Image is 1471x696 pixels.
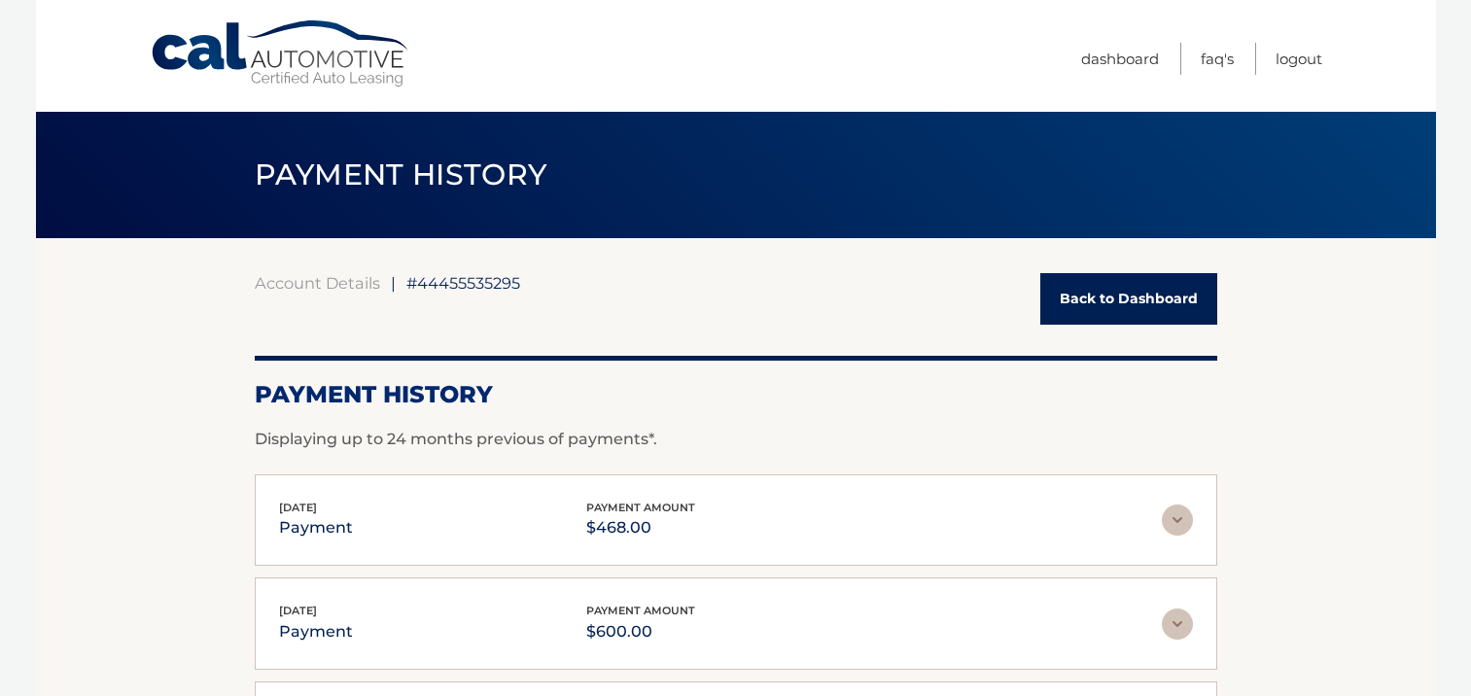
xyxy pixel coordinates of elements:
[279,618,353,645] p: payment
[279,514,353,541] p: payment
[255,380,1217,409] h2: Payment History
[255,157,547,192] span: PAYMENT HISTORY
[586,514,695,541] p: $468.00
[1201,43,1234,75] a: FAQ's
[586,618,695,645] p: $600.00
[391,273,396,293] span: |
[279,501,317,514] span: [DATE]
[1162,609,1193,640] img: accordion-rest.svg
[1276,43,1322,75] a: Logout
[255,273,380,293] a: Account Details
[586,501,695,514] span: payment amount
[1040,273,1217,325] a: Back to Dashboard
[279,604,317,617] span: [DATE]
[150,19,412,88] a: Cal Automotive
[1081,43,1159,75] a: Dashboard
[586,604,695,617] span: payment amount
[1162,505,1193,536] img: accordion-rest.svg
[255,428,1217,451] p: Displaying up to 24 months previous of payments*.
[406,273,520,293] span: #44455535295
